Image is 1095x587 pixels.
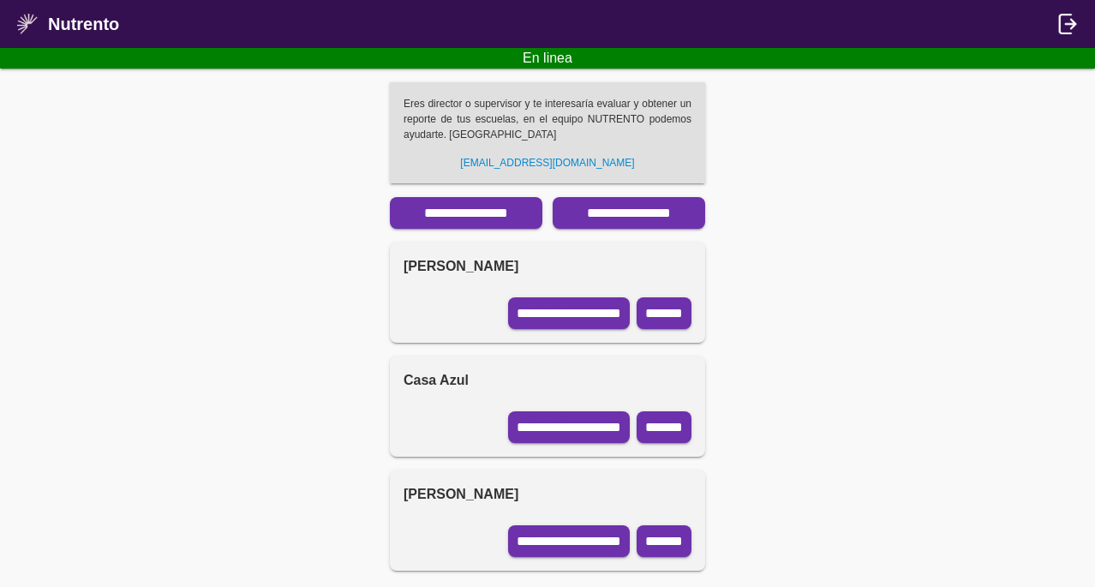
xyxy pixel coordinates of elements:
[404,256,691,277] p: [PERSON_NAME]
[404,96,691,142] p: Eres director o supervisor y te interesaría evaluar y obtener un reporte de tus escuelas, en el e...
[14,10,41,38] img: favicon
[404,370,691,391] p: Casa Azul
[404,484,691,505] p: [PERSON_NAME]
[1054,10,1081,38] img: logout-icon
[41,10,1054,38] h2: Nutrento
[404,156,691,170] a: [EMAIL_ADDRESS][DOMAIN_NAME]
